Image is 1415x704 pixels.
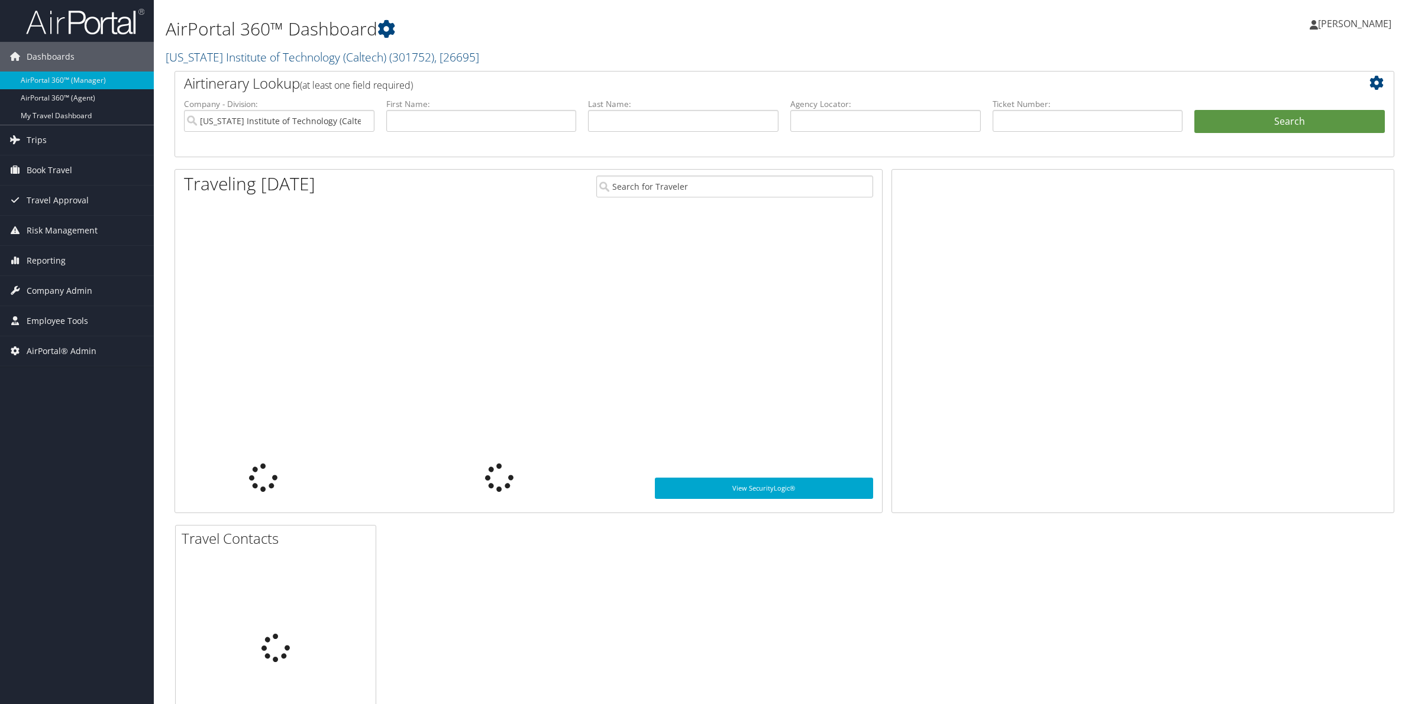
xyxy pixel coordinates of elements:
span: Risk Management [27,216,98,245]
span: Book Travel [27,155,72,185]
h1: Traveling [DATE] [184,171,315,196]
span: Trips [27,125,47,155]
span: Dashboards [27,42,75,72]
span: [PERSON_NAME] [1318,17,1391,30]
span: , [ 26695 ] [434,49,479,65]
label: First Name: [386,98,577,110]
label: Company - Division: [184,98,374,110]
span: Travel Approval [27,186,89,215]
h1: AirPortal 360™ Dashboard [166,17,991,41]
span: Reporting [27,246,66,275]
img: airportal-logo.png [26,8,144,35]
label: Agency Locator: [790,98,981,110]
a: [US_STATE] Institute of Technology (Caltech) [166,49,479,65]
span: (at least one field required) [300,79,413,92]
span: ( 301752 ) [389,49,434,65]
label: Last Name: [588,98,778,110]
button: Search [1194,110,1385,134]
input: Search for Traveler [596,176,873,197]
h2: Airtinerary Lookup [184,73,1283,93]
span: Company Admin [27,276,92,306]
span: AirPortal® Admin [27,336,96,366]
a: [PERSON_NAME] [1310,6,1403,41]
span: Employee Tools [27,306,88,336]
label: Ticket Number: [993,98,1183,110]
a: View SecurityLogic® [655,478,873,499]
h2: Travel Contacts [182,528,376,549]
